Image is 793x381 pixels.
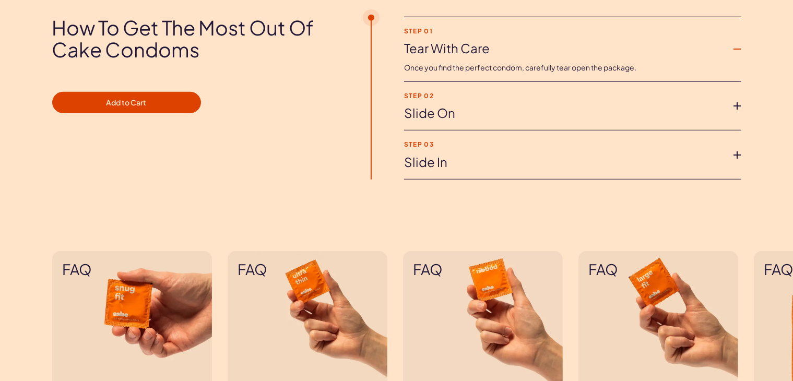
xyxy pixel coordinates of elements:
[63,261,202,278] span: FAQ
[404,104,725,122] a: Slide on
[52,17,341,61] h2: How to get the most out of Cake Condoms
[404,92,725,99] strong: Step 02
[404,40,725,57] a: Tear with Care
[404,28,725,34] strong: Step 01
[404,63,636,72] span: Once you find the perfect condom, carefully tear open the package.
[589,261,728,278] span: FAQ
[404,141,725,148] strong: Step 03
[238,261,377,278] span: FAQ
[413,261,552,278] span: FAQ
[52,92,201,114] button: Add to Cart
[404,153,725,171] a: Slide in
